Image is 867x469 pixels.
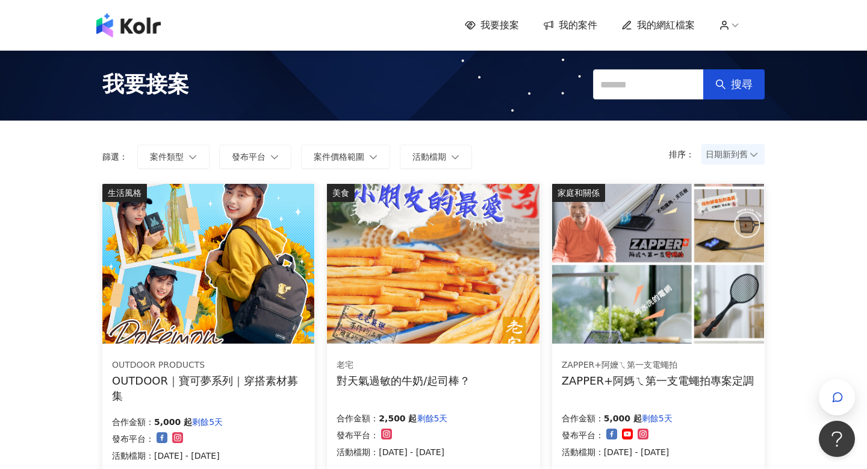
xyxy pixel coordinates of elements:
[96,13,161,37] img: logo
[412,152,446,162] span: 活動檔期
[337,359,470,371] div: 老宅
[137,145,210,169] button: 案件類型
[314,152,364,162] span: 案件價格範圍
[715,79,726,90] span: search
[552,184,605,202] div: 家庭和關係
[192,415,223,429] p: 剩餘5天
[400,145,472,169] button: 活動檔期
[562,359,754,371] div: ZAPPER+阿嬤ㄟ第一支電蠅拍
[301,145,390,169] button: 案件價格範圍
[337,445,447,459] p: 活動檔期：[DATE] - [DATE]
[731,78,753,91] span: 搜尋
[621,19,695,32] a: 我的網紅檔案
[379,411,417,426] p: 2,500 起
[102,184,147,202] div: 生活風格
[562,411,604,426] p: 合作金額：
[562,445,673,459] p: 活動檔期：[DATE] - [DATE]
[552,184,764,344] img: ZAPPER+阿媽ㄟ第一支電蠅拍專案定調
[112,415,154,429] p: 合作金額：
[154,415,192,429] p: 5,000 起
[102,152,128,162] p: 篩選：
[327,184,355,202] div: 美食
[562,428,604,442] p: 發布平台：
[637,19,695,32] span: 我的網紅檔案
[150,152,184,162] span: 案件類型
[112,449,223,463] p: 活動檔期：[DATE] - [DATE]
[112,373,305,403] div: OUTDOOR｜寶可夢系列｜穿搭素材募集
[219,145,291,169] button: 發布平台
[327,184,539,344] img: 老宅牛奶棒/老宅起司棒
[819,421,855,457] iframe: Help Scout Beacon - Open
[543,19,597,32] a: 我的案件
[337,411,379,426] p: 合作金額：
[232,152,266,162] span: 發布平台
[559,19,597,32] span: 我的案件
[642,411,673,426] p: 剩餘5天
[706,145,760,163] span: 日期新到舊
[417,411,448,426] p: 剩餘5天
[703,69,765,99] button: 搜尋
[480,19,519,32] span: 我要接案
[102,184,314,344] img: 【OUTDOOR】寶可夢系列
[112,432,154,446] p: 發布平台：
[465,19,519,32] a: 我要接案
[337,373,470,388] div: 對天氣過敏的牛奶/起司棒？
[337,428,379,442] p: 發布平台：
[562,373,754,388] div: ZAPPER+阿媽ㄟ第一支電蠅拍專案定調
[112,359,305,371] div: OUTDOOR PRODUCTS
[102,69,189,99] span: 我要接案
[604,411,642,426] p: 5,000 起
[669,150,701,159] p: 排序：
